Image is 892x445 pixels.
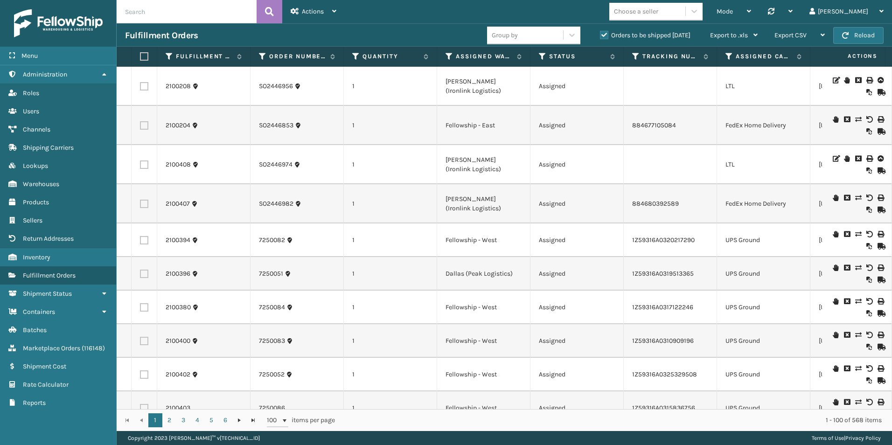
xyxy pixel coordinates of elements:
[833,264,838,271] i: On Hold
[632,303,693,311] a: 1Z59316A0317122246
[878,377,883,384] i: Mark as Shipped
[267,413,335,427] span: items per page
[833,116,838,123] i: On Hold
[21,52,38,60] span: Menu
[344,106,437,145] td: 1
[437,291,530,324] td: Fellowship - West
[866,298,872,305] i: Void Label
[530,223,624,257] td: Assigned
[632,370,697,378] a: 1Z59316A0325329508
[878,399,883,405] i: Print Label
[437,257,530,291] td: Dallas (Peak Logistics)
[23,162,48,170] span: Lookups
[866,195,872,201] i: Void Label
[845,435,881,441] a: Privacy Policy
[855,155,861,162] i: Cancel Fulfillment Order
[844,77,850,83] i: On Hold
[348,416,882,425] div: 1 - 100 of 568 items
[269,52,326,61] label: Order Number
[125,30,198,41] h3: Fulfillment Orders
[866,207,872,213] i: Reoptimize
[833,332,838,338] i: On Hold
[866,231,872,237] i: Void Label
[632,236,695,244] a: 1Z59316A0320217290
[855,116,861,123] i: Change shipping
[530,67,624,106] td: Assigned
[259,199,293,209] a: SO2446982
[866,365,872,372] i: Void Label
[302,7,324,15] span: Actions
[344,184,437,223] td: 1
[833,231,838,237] i: On Hold
[23,344,80,352] span: Marketplace Orders
[878,310,883,317] i: Mark as Shipped
[23,107,39,115] span: Users
[23,308,55,316] span: Containers
[23,381,69,389] span: Rate Calculator
[717,7,733,15] span: Mode
[632,121,676,129] a: 884677105084
[166,269,190,278] a: 2100396
[530,106,624,145] td: Assigned
[344,145,437,184] td: 1
[844,195,850,201] i: Cancel Fulfillment Order
[866,77,872,83] i: Print BOL
[437,391,530,425] td: Fellowship - West
[437,324,530,358] td: Fellowship - West
[23,216,42,224] span: Sellers
[632,404,695,412] a: 1Z59316A0315836756
[23,271,76,279] span: Fulfillment Orders
[14,9,103,37] img: logo
[812,431,881,445] div: |
[218,413,232,427] a: 6
[259,303,285,312] a: 7250084
[344,257,437,291] td: 1
[878,298,883,305] i: Print Label
[259,370,285,379] a: 7250052
[710,31,748,39] span: Export to .xls
[866,344,872,350] i: Reoptimize
[82,344,105,352] span: ( 116148 )
[600,31,690,39] label: Orders to be shipped [DATE]
[866,264,872,271] i: Void Label
[812,435,844,441] a: Terms of Use
[717,324,810,358] td: UPS Ground
[878,155,883,162] i: Upload BOL
[844,298,850,305] i: Cancel Fulfillment Order
[250,417,257,424] span: Go to the last page
[344,358,437,391] td: 1
[866,377,872,384] i: Reoptimize
[878,243,883,250] i: Mark as Shipped
[866,277,872,283] i: Reoptimize
[717,184,810,223] td: FedEx Home Delivery
[437,145,530,184] td: [PERSON_NAME] (Ironlink Logistics)
[866,167,872,174] i: Reoptimize
[833,195,838,201] i: On Hold
[844,116,850,123] i: Cancel Fulfillment Order
[344,67,437,106] td: 1
[855,231,861,237] i: Change shipping
[530,145,624,184] td: Assigned
[717,106,810,145] td: FedEx Home Delivery
[632,270,694,278] a: 1Z59316A0319513365
[855,399,861,405] i: Change shipping
[878,264,883,271] i: Print Label
[614,7,658,16] div: Choose a seller
[23,70,67,78] span: Administration
[23,89,39,97] span: Roles
[23,326,47,334] span: Batches
[549,52,606,61] label: Status
[437,106,530,145] td: Fellowship - East
[855,365,861,372] i: Change shipping
[166,82,191,91] a: 2100208
[344,223,437,257] td: 1
[23,253,50,261] span: Inventory
[818,49,883,64] span: Actions
[878,231,883,237] i: Print Label
[344,324,437,358] td: 1
[437,223,530,257] td: Fellowship - West
[866,116,872,123] i: Void Label
[855,77,861,83] i: Cancel Fulfillment Order
[492,30,518,40] div: Group by
[259,269,283,278] a: 7250051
